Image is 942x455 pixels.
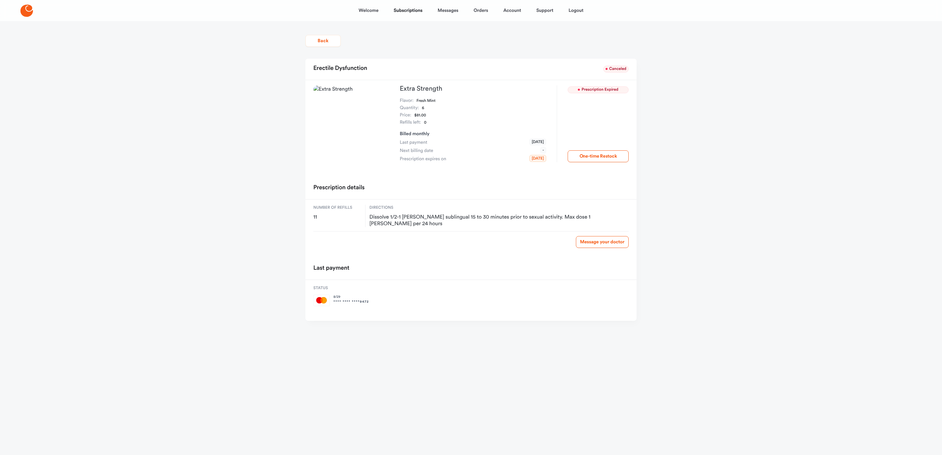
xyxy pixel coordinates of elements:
[540,147,546,154] span: -
[474,3,488,18] a: Orders
[394,3,423,18] a: Subscriptions
[359,3,378,18] a: Welcome
[400,105,419,112] dt: Quantity:
[417,97,435,105] dd: Fresh Mint
[369,214,629,227] span: Dissolve 1/2-1 [PERSON_NAME] sublingual 15 to 30 minutes prior to sexual activity. Max dose 1 [PE...
[313,85,389,93] img: Extra Strength
[529,155,546,162] span: [DATE]
[369,205,629,211] span: Directions
[529,138,546,145] span: [DATE]
[400,139,427,146] span: Last payment
[503,3,521,18] a: Account
[603,66,629,73] span: Canceled
[313,285,369,291] span: Status
[400,156,446,162] span: Prescription expires on
[313,294,330,306] img: mastercard
[400,112,411,119] dt: Price:
[313,262,349,274] h2: Last payment
[313,63,367,75] h2: Erectile Dysfunction
[424,119,426,126] dd: 0
[400,85,546,92] h3: Extra Strength
[576,236,629,248] a: Message your doctor
[438,3,458,18] a: Messages
[569,3,583,18] a: Logout
[313,205,361,211] span: Number of refills
[305,35,341,47] button: Back
[400,147,433,154] span: Next billing date
[313,214,361,221] span: 11
[400,132,429,136] span: Billed monthly
[400,119,421,126] dt: Refills left:
[422,105,424,112] dd: 6
[400,97,414,105] dt: Flavor:
[333,294,369,299] span: 8 / 29
[536,3,553,18] a: Support
[568,86,629,93] span: Prescription Expired
[568,150,629,162] button: One-time Restock
[414,112,426,119] dd: $81.00
[313,182,364,194] h2: Prescription details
